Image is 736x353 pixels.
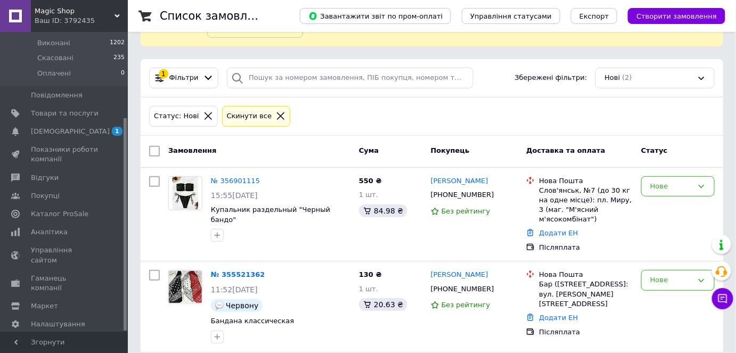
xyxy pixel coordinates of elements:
span: Без рейтингу [441,207,490,215]
span: Товари та послуги [31,109,99,118]
img: Фото товару [173,177,198,210]
span: Завантажити звіт по пром-оплаті [308,11,443,21]
span: 1 шт. [359,191,378,199]
span: Замовлення [168,146,216,154]
span: Оплачені [37,69,71,78]
div: [PHONE_NUMBER] [429,188,496,202]
div: Бар ([STREET_ADDRESS]: вул. [PERSON_NAME][STREET_ADDRESS] [539,280,633,309]
span: Каталог ProSale [31,209,88,219]
span: Налаштування [31,319,85,329]
span: Виконані [37,38,70,48]
span: 235 [113,53,125,63]
a: Купальник раздельный "Черный бандо" [211,206,330,224]
span: 1 [112,127,122,136]
span: Статус [641,146,668,154]
a: Додати ЕН [539,229,578,237]
span: Відгуки [31,173,59,183]
div: Нова Пошта [539,176,633,186]
span: Управління статусами [470,12,552,20]
button: Створити замовлення [628,8,725,24]
div: Післяплата [539,327,633,337]
a: № 355521362 [211,270,265,278]
span: Magiс Shop [35,6,115,16]
span: 1202 [110,38,125,48]
div: Нова Пошта [539,270,633,280]
button: Завантажити звіт по пром-оплаті [300,8,451,24]
span: 550 ₴ [359,177,382,185]
a: Створити замовлення [617,12,725,20]
button: Чат з покупцем [712,288,733,309]
span: Покупці [31,191,60,201]
div: Статус: Нові [152,111,201,122]
a: [PERSON_NAME] [431,176,488,186]
span: Червону [226,301,258,310]
div: 1 [159,69,168,79]
span: Створити замовлення [636,12,717,20]
a: Бандана классическая [211,317,294,325]
span: 130 ₴ [359,270,382,278]
span: Скасовані [37,53,73,63]
a: [PERSON_NAME] [431,270,488,280]
div: Післяплата [539,243,633,252]
span: Без рейтингу [441,301,490,309]
div: Нове [650,275,693,286]
button: Управління статусами [462,8,560,24]
span: Показники роботи компанії [31,145,99,164]
h1: Список замовлень [160,10,268,22]
input: Пошук за номером замовлення, ПІБ покупця, номером телефону, Email, номером накладної [227,68,473,88]
a: Фото товару [168,270,202,304]
span: Управління сайтом [31,245,99,265]
div: 84.98 ₴ [359,204,407,217]
a: Фото товару [168,176,202,210]
div: Слов'янськ, №7 (до 30 кг на одне місце): пл. Миру, 3 (маг. "М'ясний м'ясокомбінат") [539,186,633,225]
span: 1 шт. [359,285,378,293]
div: Нове [650,181,693,192]
div: Ваш ID: 3792435 [35,16,128,26]
span: Експорт [579,12,609,20]
div: Cкинути все [225,111,274,122]
div: [PHONE_NUMBER] [429,282,496,296]
span: Cума [359,146,379,154]
a: Додати ЕН [539,314,578,322]
span: [DEMOGRAPHIC_DATA] [31,127,110,136]
span: Повідомлення [31,91,83,100]
span: Гаманець компанії [31,274,99,293]
span: Доставка та оплата [526,146,605,154]
span: 11:52[DATE] [211,285,258,294]
span: Збережені фільтри: [515,73,587,83]
span: Маркет [31,301,58,311]
a: № 356901115 [211,177,260,185]
button: Експорт [571,8,618,24]
span: Нові [604,73,620,83]
img: Фото товару [169,271,202,303]
span: (2) [622,73,632,81]
span: Аналітика [31,227,68,237]
span: 15:55[DATE] [211,191,258,200]
img: :speech_balloon: [215,301,224,310]
span: Покупець [431,146,470,154]
span: Фільтри [169,73,199,83]
span: 0 [121,69,125,78]
div: 20.63 ₴ [359,298,407,311]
